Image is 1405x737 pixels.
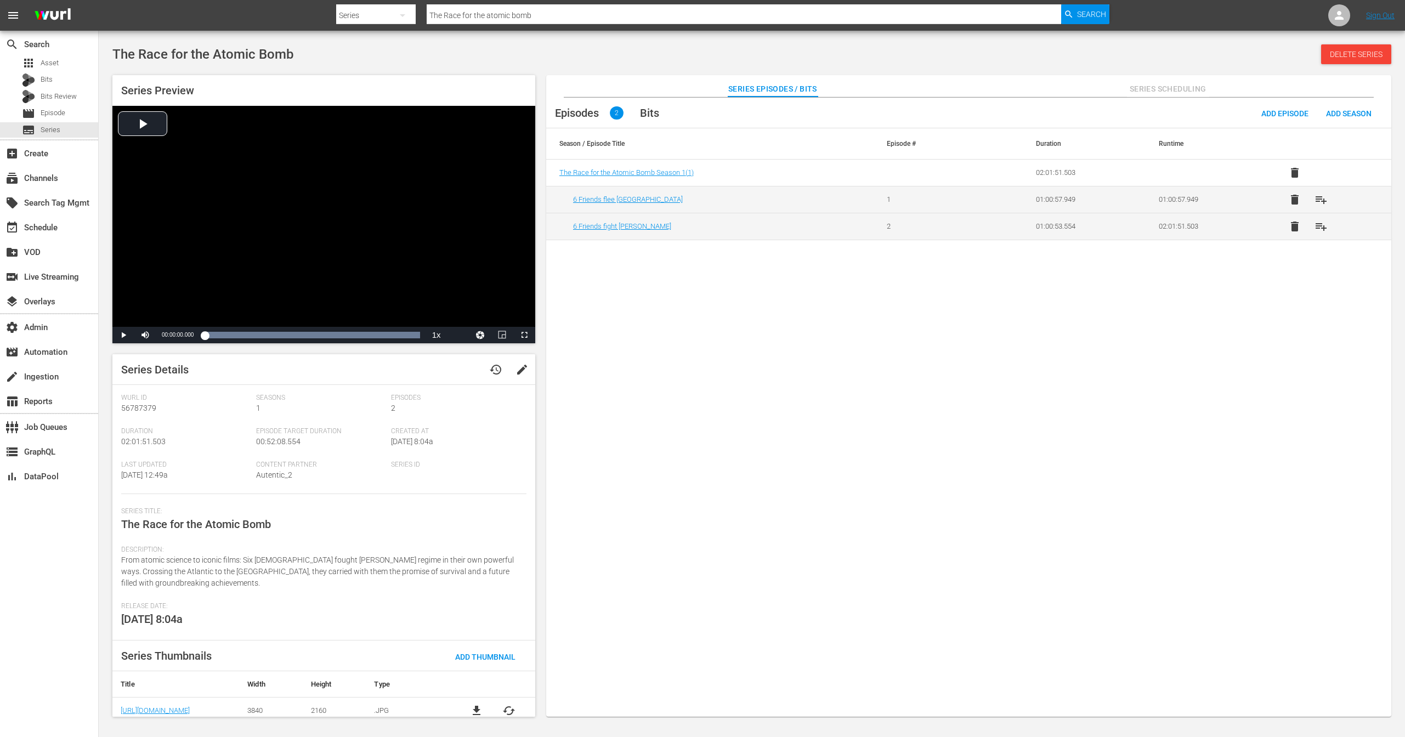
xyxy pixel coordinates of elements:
span: Ingestion [5,370,19,383]
span: Duration [121,427,251,436]
span: Asset [41,58,59,69]
span: Search [1077,4,1106,24]
th: Type [366,671,450,698]
span: playlist_add [1315,220,1328,233]
a: The Race for the Atomic Bomb Season 1(1) [559,168,694,177]
span: 02:01:51.503 [121,437,166,446]
span: Episode Target Duration [256,427,386,436]
button: Mute [134,327,156,343]
td: 2160 [303,698,366,724]
span: Episode [22,107,35,120]
span: Bits [41,74,53,85]
button: delete [1282,160,1308,186]
a: [URL][DOMAIN_NAME] [121,706,190,715]
span: Series Episodes / Bits [728,82,817,96]
button: Picture-in-Picture [491,327,513,343]
button: playlist_add [1308,213,1334,240]
span: Add Season [1317,109,1380,118]
span: The Race for the Atomic Bomb [121,518,271,531]
span: Created At [391,427,520,436]
span: Description: [121,546,521,554]
button: Add Season [1317,103,1380,123]
button: Playback Rate [426,327,447,343]
span: Episodes [391,394,520,402]
span: 1 [256,404,260,412]
span: Episodes [555,106,599,120]
span: Series Title: [121,507,521,516]
td: 01:00:57.949 [1023,186,1146,213]
div: Bits [22,73,35,87]
button: Delete Series [1321,44,1391,64]
span: Series Details [121,363,189,376]
button: cached [502,704,515,717]
span: Overlays [5,295,19,308]
a: file_download [470,704,483,717]
span: Add Episode [1253,109,1317,118]
button: Search [1061,4,1109,24]
span: delete [1288,166,1301,179]
span: [DATE] 8:04a [391,437,433,446]
span: Last Updated [121,461,251,469]
span: Live Streaming [5,270,19,284]
span: Bits [640,106,659,120]
span: Admin [5,321,19,334]
th: Width [239,671,303,698]
td: 01:00:53.554 [1023,213,1146,240]
span: Automation [5,345,19,359]
span: Content Partner [256,461,386,469]
td: 1 [874,186,996,213]
button: Fullscreen [513,327,535,343]
th: Season / Episode Title [546,128,874,159]
span: The Race for the Atomic Bomb [112,47,293,62]
span: Delete Series [1321,50,1391,59]
button: playlist_add [1308,186,1334,213]
span: Seasons [256,394,386,402]
span: 00:00:00.000 [162,332,194,338]
button: Play [112,327,134,343]
td: 01:00:57.949 [1146,186,1268,213]
button: Add Episode [1253,103,1317,123]
span: Autentic_2 [256,470,292,479]
span: delete [1288,193,1301,206]
span: Add Thumbnail [446,653,524,661]
span: Reports [5,395,19,408]
th: Title [112,671,239,698]
span: Series [22,123,35,137]
span: GraphQL [5,445,19,458]
span: Series [41,124,60,135]
span: DataPool [5,470,19,483]
img: ans4CAIJ8jUAAAAAAAAAAAAAAAAAAAAAAAAgQb4GAAAAAAAAAAAAAAAAAAAAAAAAJMjXAAAAAAAAAAAAAAAAAAAAAAAAgAT5G... [26,3,79,29]
div: Bits Review [22,90,35,103]
span: edit [515,363,529,376]
a: 6 Friends flee [GEOGRAPHIC_DATA] [573,195,683,203]
span: 56787379 [121,404,156,412]
button: delete [1282,213,1308,240]
span: VOD [5,246,19,259]
span: Create [5,147,19,160]
span: 2 [610,106,624,120]
span: menu [7,9,20,22]
span: Series Thumbnails [121,649,212,662]
button: edit [509,356,535,383]
span: playlist_add [1315,193,1328,206]
span: delete [1288,220,1301,233]
span: Search [5,38,19,51]
span: Channels [5,172,19,185]
span: Asset [22,56,35,70]
th: Height [303,671,366,698]
span: 00:52:08.554 [256,437,301,446]
th: Episode # [874,128,996,159]
span: 2 [391,404,395,412]
span: Wurl Id [121,394,251,402]
span: From atomic science to iconic films: Six [DEMOGRAPHIC_DATA] fought [PERSON_NAME] regime in their ... [121,555,514,587]
button: Add Thumbnail [446,646,524,666]
span: Series Scheduling [1127,82,1209,96]
span: Bits Review [41,91,77,102]
button: history [483,356,509,383]
td: 2 [874,213,996,240]
span: Series ID [391,461,520,469]
div: Video Player [112,106,535,343]
span: history [489,363,502,376]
